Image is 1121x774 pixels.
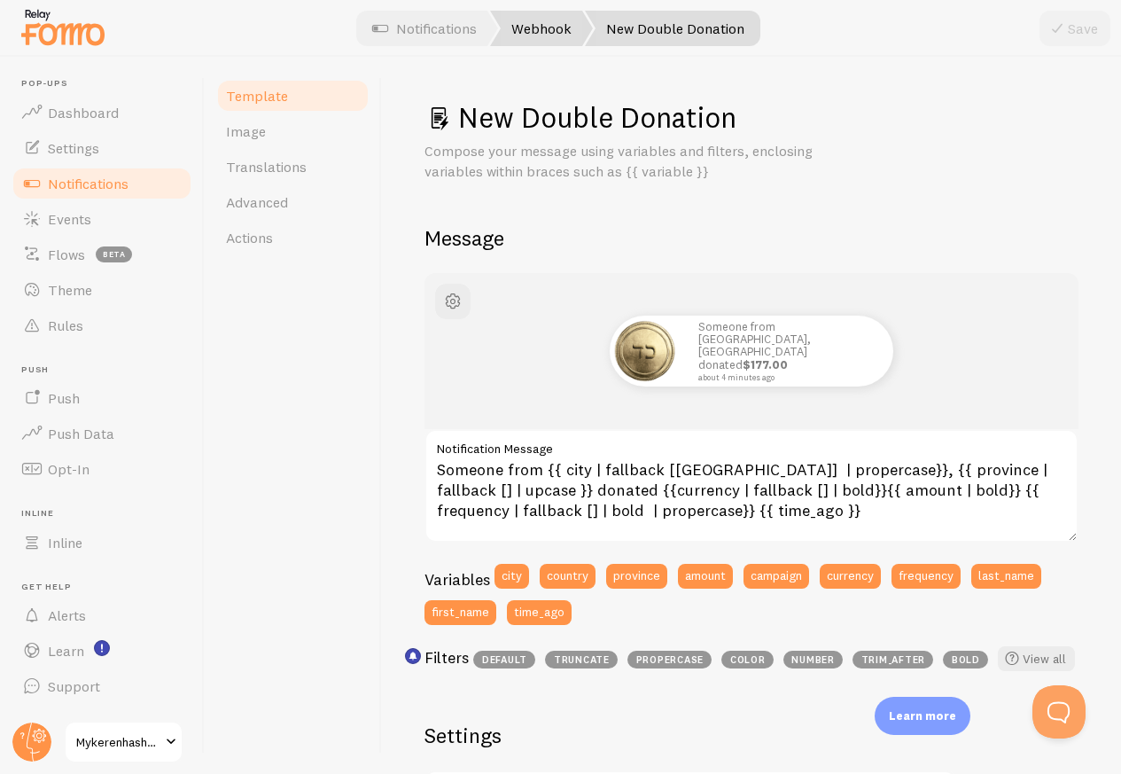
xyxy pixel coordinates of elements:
span: Inline [21,508,193,520]
button: frequency [891,564,961,589]
span: Push [48,389,80,407]
div: Learn more [875,697,970,735]
p: Someone from [GEOGRAPHIC_DATA], [GEOGRAPHIC_DATA] donated [698,320,876,382]
span: Dashboard [48,104,119,121]
a: Advanced [215,184,370,220]
span: Support [48,677,100,695]
span: Template [226,87,288,105]
a: Actions [215,220,370,255]
a: View all [998,646,1075,671]
a: Settings [11,130,193,166]
span: Mykerenhashana [76,731,160,753]
span: trim_after [852,651,933,668]
button: currency [820,564,881,589]
button: time_ago [507,600,572,625]
a: Mykerenhashana [64,721,183,763]
span: number [783,651,843,668]
span: Flows [48,246,85,263]
button: first_name [424,600,496,625]
span: Notifications [48,175,128,192]
span: color [721,651,774,668]
button: country [540,564,596,589]
a: Push Data [11,416,193,451]
span: Events [48,210,91,228]
a: Inline [11,525,193,560]
span: Push Data [48,425,114,442]
a: Translations [215,149,370,184]
p: Learn more [889,708,956,724]
strong: $ [743,357,751,371]
a: Theme [11,272,193,308]
span: Get Help [21,582,193,593]
span: Image [226,122,266,140]
svg: <p>Watch New Feature Tutorials!</p> [94,640,110,656]
a: Dashboard [11,95,193,130]
span: Settings [48,139,99,157]
button: province [606,564,667,589]
a: Push [11,380,193,416]
a: Alerts [11,598,193,633]
a: Support [11,668,193,704]
span: Inline [48,534,82,551]
span: propercase [627,651,712,668]
span: Pop-ups [21,78,193,90]
a: Flows beta [11,237,193,272]
span: Advanced [226,193,288,211]
a: Events [11,201,193,237]
h3: Filters [424,647,469,668]
a: Image [215,113,370,149]
label: Notification Message [424,429,1078,459]
span: beta [96,246,132,262]
span: truncate [545,651,618,668]
span: default [473,651,535,668]
p: Compose your message using variables and filters, enclosing variables within braces such as {{ va... [424,141,850,182]
img: Fomo [613,319,677,383]
img: fomo-relay-logo-orange.svg [19,4,107,50]
span: Learn [48,642,84,660]
span: Rules [48,317,83,334]
h1: New Double Donation [424,99,1078,136]
a: Learn [11,633,193,668]
button: last_name [971,564,1041,589]
button: amount [678,564,733,589]
button: campaign [743,564,809,589]
small: about 4 minutes ago [698,373,870,382]
svg: <p>Use filters like | propercase to change CITY to City in your templates</p> [405,648,421,664]
button: city [494,564,529,589]
iframe: Help Scout Beacon - Open [1032,685,1086,739]
a: Opt-In [11,451,193,487]
span: Actions [226,229,273,246]
span: Opt-In [48,460,90,478]
a: Rules [11,308,193,343]
span: Alerts [48,606,86,624]
strong: 177.00 [751,357,788,371]
a: Template [215,78,370,113]
h2: Message [424,224,1078,252]
a: Notifications [11,166,193,201]
span: Push [21,364,193,376]
span: Theme [48,281,92,299]
span: Translations [226,158,307,176]
h2: Settings [424,722,956,749]
h3: Variables [424,569,490,590]
span: bold [943,651,988,668]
